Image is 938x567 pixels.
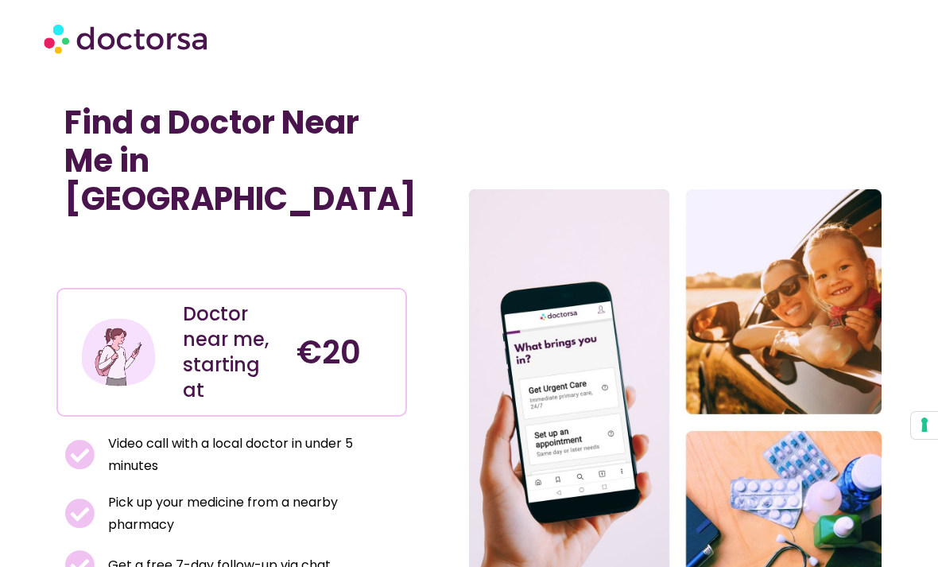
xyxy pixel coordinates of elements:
[183,301,280,403] div: Doctor near me, starting at
[104,433,399,477] span: Video call with a local doctor in under 5 minutes
[64,234,303,253] iframe: Customer reviews powered by Trustpilot
[79,313,157,391] img: Illustration depicting a young woman in a casual outfit, engaged with her smartphone. She has a p...
[104,491,399,536] span: Pick up your medicine from a nearby pharmacy
[64,253,399,272] iframe: Customer reviews powered by Trustpilot
[911,412,938,439] button: Your consent preferences for tracking technologies
[64,103,399,218] h1: Find a Doctor Near Me in [GEOGRAPHIC_DATA]
[297,333,393,371] h4: €20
